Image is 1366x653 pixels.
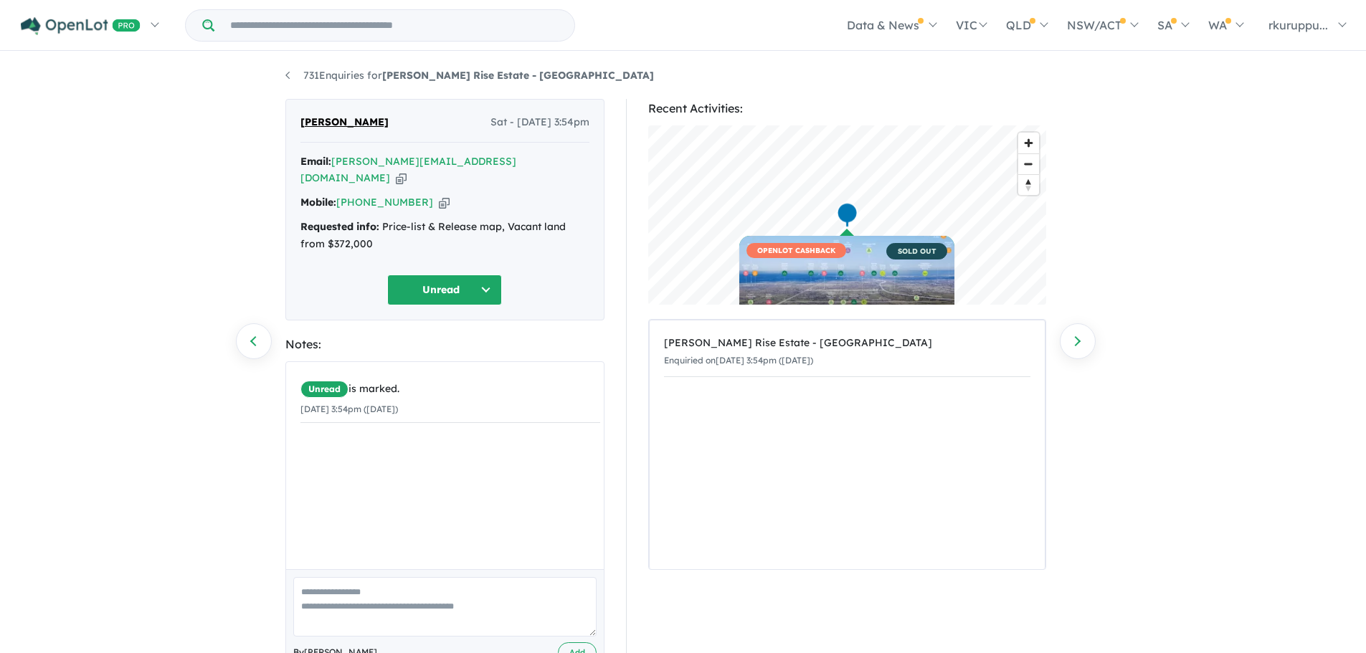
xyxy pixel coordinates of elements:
[336,196,433,209] a: [PHONE_NUMBER]
[1018,133,1039,153] button: Zoom in
[739,236,954,343] a: OPENLOT CASHBACK SOLD OUT
[300,381,600,398] div: is marked.
[300,155,516,185] a: [PERSON_NAME][EMAIL_ADDRESS][DOMAIN_NAME]
[648,125,1046,305] canvas: Map
[439,195,450,210] button: Copy
[217,10,571,41] input: Try estate name, suburb, builder or developer
[300,220,379,233] strong: Requested info:
[387,275,502,305] button: Unread
[664,355,813,366] small: Enquiried on [DATE] 3:54pm ([DATE])
[21,17,141,35] img: Openlot PRO Logo White
[300,219,589,253] div: Price-list & Release map, Vacant land from $372,000
[285,335,604,354] div: Notes:
[1018,153,1039,174] button: Zoom out
[1018,175,1039,195] span: Reset bearing to north
[300,114,389,131] span: [PERSON_NAME]
[382,69,654,82] strong: [PERSON_NAME] Rise Estate - [GEOGRAPHIC_DATA]
[1018,174,1039,195] button: Reset bearing to north
[396,171,407,186] button: Copy
[300,196,336,209] strong: Mobile:
[1018,154,1039,174] span: Zoom out
[648,99,1046,118] div: Recent Activities:
[300,404,398,414] small: [DATE] 3:54pm ([DATE])
[664,328,1030,377] a: [PERSON_NAME] Rise Estate - [GEOGRAPHIC_DATA]Enquiried on[DATE] 3:54pm ([DATE])
[886,243,947,259] span: SOLD OUT
[300,381,348,398] span: Unread
[664,335,1030,352] div: [PERSON_NAME] Rise Estate - [GEOGRAPHIC_DATA]
[836,202,858,229] div: Map marker
[746,243,846,258] span: OPENLOT CASHBACK
[490,114,589,131] span: Sat - [DATE] 3:54pm
[300,155,331,168] strong: Email:
[285,67,1081,85] nav: breadcrumb
[1268,18,1328,32] span: rkuruppu...
[285,69,654,82] a: 731Enquiries for[PERSON_NAME] Rise Estate - [GEOGRAPHIC_DATA]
